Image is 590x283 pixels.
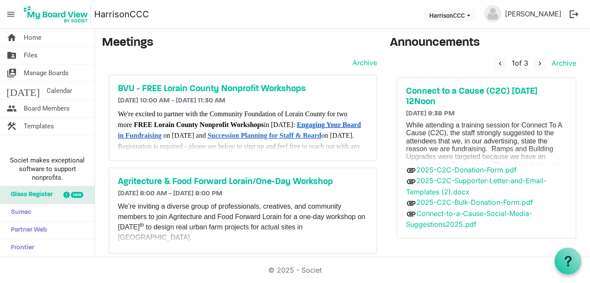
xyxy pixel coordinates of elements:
p: While attending a training session for Connect To A Cause (C2C), the staff strongly suggested to ... [406,121,567,257]
span: [DATE] [6,82,40,99]
a: Agritecture & Food Forward Lorain/One-Day Workshop [118,177,368,187]
span: navigate_before [496,60,504,67]
span: Frontier [6,239,34,257]
h3: Meetings [102,36,377,51]
b: FREE Lorain County Nonprofit Workshops [134,121,264,128]
a: BVU - FREE Lorain County Nonprofit Workshops [118,84,368,94]
a: Succession Planning for Staff & Board [208,132,321,139]
span: Home [24,29,41,46]
span: attachment [406,165,416,175]
span: Calendar [47,82,72,99]
a: Connect to a Cause (C2C) [DATE] 12Noon [406,86,567,107]
span: on [DATE] and [163,132,208,139]
button: navigate_next [534,57,546,70]
span: people [6,100,17,117]
a: Connect-to-a-Cause-Social-Media-Suggestions2025.pdf [406,209,532,229]
a: HarrisonCCC [94,6,149,23]
a: Archive [548,59,576,67]
span: 1 [512,59,515,67]
h3: Announcements [390,36,583,51]
span: of 3 [512,59,528,67]
span: Glass Register [6,186,53,204]
span: construction [6,118,17,135]
button: HarrisonCCC dropdownbutton [424,9,476,21]
a: 2025-C2C-Bulk-Donation-Form.pdf [416,198,533,207]
div: new [71,192,83,198]
a: 2025-C2C-Supporter-Letter-and-Email-Templates (2).docx [406,176,546,196]
span: menu [3,6,19,22]
span: Partner Web [6,222,47,239]
span: attachment [406,209,416,219]
img: no-profile-picture.svg [484,5,501,22]
span: attachment [406,176,416,187]
span: Whether you’re in food, health, education, design, business, or just passionate about sustainabil... [118,244,357,262]
span: home [6,29,17,46]
a: Engaging Your Board in Fundraising [118,121,361,139]
h6: [DATE] 10:00 AM - [DATE] 11:30 AM [118,97,368,105]
a: My Board View Logo [21,3,94,25]
a: Archive [349,57,377,68]
a: © 2025 - Societ [268,266,322,274]
span: Societ makes exceptional software to support nonprofits. [4,156,91,182]
span: [DATE] 9:38 PM [406,110,455,117]
span: navigate_next [536,60,544,67]
span: switch_account [6,64,17,82]
span: Manage Boards [24,64,69,82]
span: Sumac [6,204,31,221]
span: Files [24,47,38,64]
h6: [DATE] 8:00 AM - [DATE] 8:00 PM [118,190,368,198]
span: attachment [406,198,416,208]
a: 2025-C2C-Donation-Form.pdf [416,165,517,174]
span: We’re inviting a diverse group of professionals, creatives, and community members to join Agritec... [118,203,365,241]
span: We're excited to partner with the Community Foundation of Lorain County for two more in [DATE]: [118,110,347,128]
button: logout [565,5,583,23]
span: Templates [24,118,54,135]
a: [PERSON_NAME] [501,5,565,22]
sup: th [140,222,144,228]
img: My Board View Logo [21,3,91,25]
button: navigate_before [494,57,506,70]
span: on [DATE]. Registration is required - please see below to sign up and feel free to reach out with... [118,132,360,161]
span: Board Members [24,100,70,117]
span: folder_shared [6,47,17,64]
